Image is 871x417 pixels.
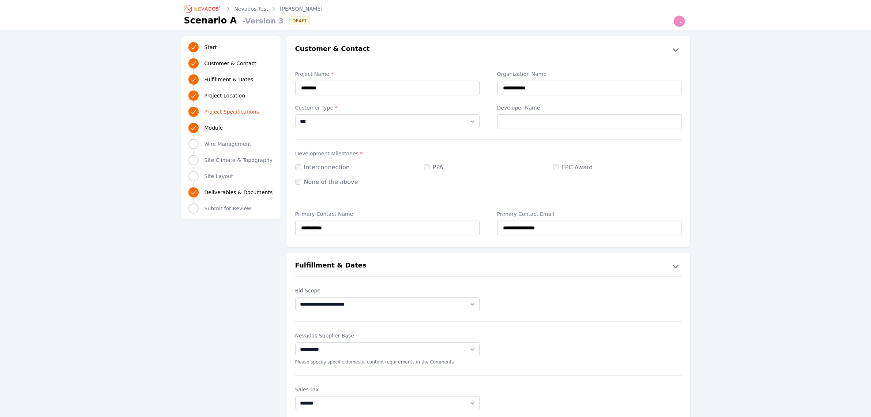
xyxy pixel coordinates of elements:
span: Fulfillment & Dates [204,76,254,83]
span: Site Layout [204,173,233,180]
label: Sales Tax [295,386,480,393]
p: Please specify specific domestic content requirements in the Comments [295,359,480,365]
div: DRAFT [289,16,309,25]
input: EPC Award [553,164,559,170]
span: Project Location [204,92,245,99]
label: Primary Contact Name [295,210,480,218]
label: Primary Contact Email [497,210,682,218]
label: Development Milestones [295,150,682,157]
span: Start [204,44,217,51]
span: Module [204,124,223,132]
h2: Customer & Contact [295,44,370,55]
label: Developer Name [497,104,682,111]
button: Fulfillment & Dates [286,260,690,272]
nav: Progress [188,41,273,215]
label: Customer Type [295,104,480,111]
span: - Version 3 [240,16,284,26]
h2: Fulfillment & Dates [295,260,367,272]
input: PPA [424,164,430,170]
nav: Breadcrumb [184,3,323,15]
span: Site Climate & Topography [204,156,273,164]
a: [PERSON_NAME] [280,5,322,12]
button: Customer & Contact [286,44,690,55]
label: PPA [424,164,443,171]
label: Project Name [295,70,480,78]
label: Interconnection [295,164,350,171]
a: Nevados Test [234,5,269,12]
span: Customer & Contact [204,60,256,67]
label: Nevados Supplier Base [295,332,480,339]
label: None of the above [295,178,358,185]
h1: Scenario A [184,15,237,26]
span: Deliverables & Documents [204,189,273,196]
span: Wire Management [204,140,251,148]
span: Submit for Review [204,205,251,212]
span: Project Specifications [204,108,259,115]
input: Interconnection [295,164,301,170]
input: None of the above [295,179,301,185]
label: EPC Award [553,164,593,171]
label: Organization Name [497,70,682,78]
img: Ted Elliott [673,15,685,27]
label: Bid Scope [295,287,480,294]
